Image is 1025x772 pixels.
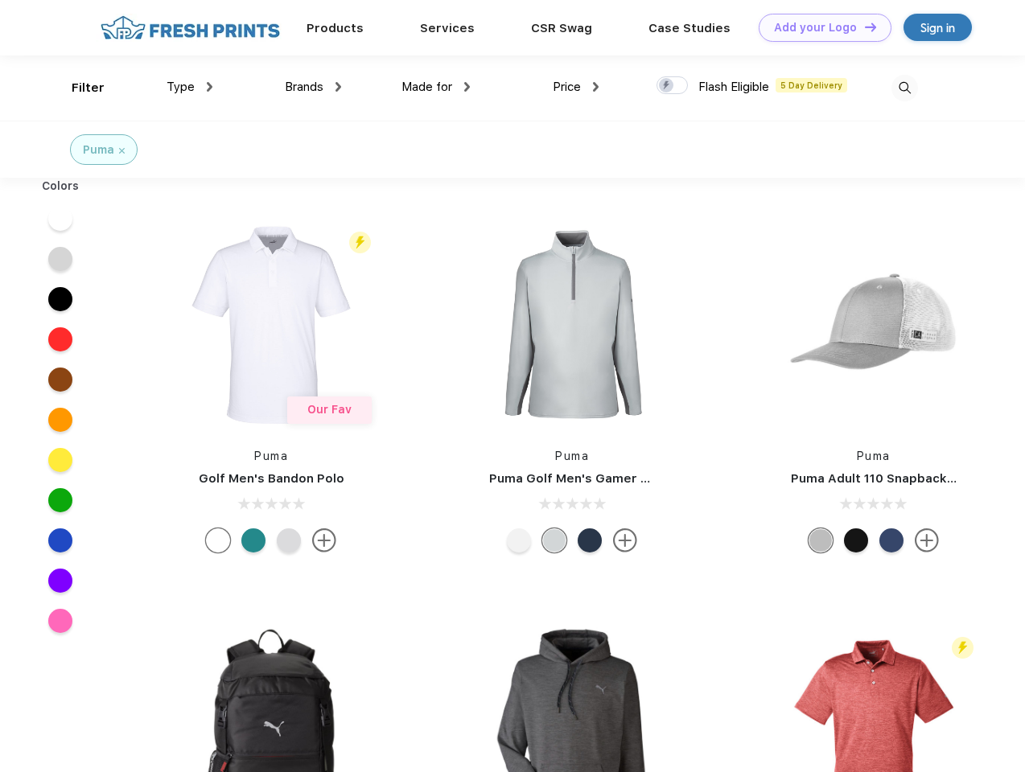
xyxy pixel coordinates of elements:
img: dropdown.png [464,82,470,92]
div: Navy Blazer [578,528,602,552]
span: 5 Day Delivery [776,78,847,92]
div: High Rise [542,528,566,552]
img: desktop_search.svg [891,75,918,101]
a: Puma [254,450,288,462]
img: func=resize&h=266 [767,218,981,432]
div: Quarry with Brt Whit [809,528,833,552]
div: High Rise [277,528,301,552]
img: filter_cancel.svg [119,148,125,154]
div: Colors [30,178,92,195]
a: Puma [857,450,891,462]
span: Made for [401,80,452,94]
a: Services [420,21,475,35]
img: func=resize&h=266 [164,218,378,432]
img: fo%20logo%202.webp [96,14,285,42]
div: Pma Blk with Pma Blk [844,528,868,552]
div: Sign in [920,18,955,37]
img: flash_active_toggle.svg [952,637,974,659]
img: dropdown.png [593,82,599,92]
div: Peacoat with Qut Shd [879,528,904,552]
a: Puma Golf Men's Gamer Golf Quarter-Zip [489,471,743,486]
img: flash_active_toggle.svg [349,232,371,253]
span: Brands [285,80,323,94]
a: Products [307,21,364,35]
img: more.svg [915,528,939,552]
a: Golf Men's Bandon Polo [199,471,344,486]
span: Flash Eligible [698,80,769,94]
div: Add your Logo [774,21,857,35]
a: Sign in [904,14,972,41]
span: Price [553,80,581,94]
div: Green Lagoon [241,528,266,552]
img: more.svg [312,528,336,552]
div: Bright White [507,528,531,552]
img: dropdown.png [207,82,212,92]
div: Puma [83,142,114,158]
div: Bright White [206,528,230,552]
img: more.svg [613,528,637,552]
img: dropdown.png [335,82,341,92]
a: Puma [555,450,589,462]
img: func=resize&h=266 [465,218,679,432]
span: Type [167,80,195,94]
span: Our Fav [307,403,352,416]
div: Filter [72,79,105,97]
a: CSR Swag [531,21,592,35]
img: DT [865,23,876,31]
